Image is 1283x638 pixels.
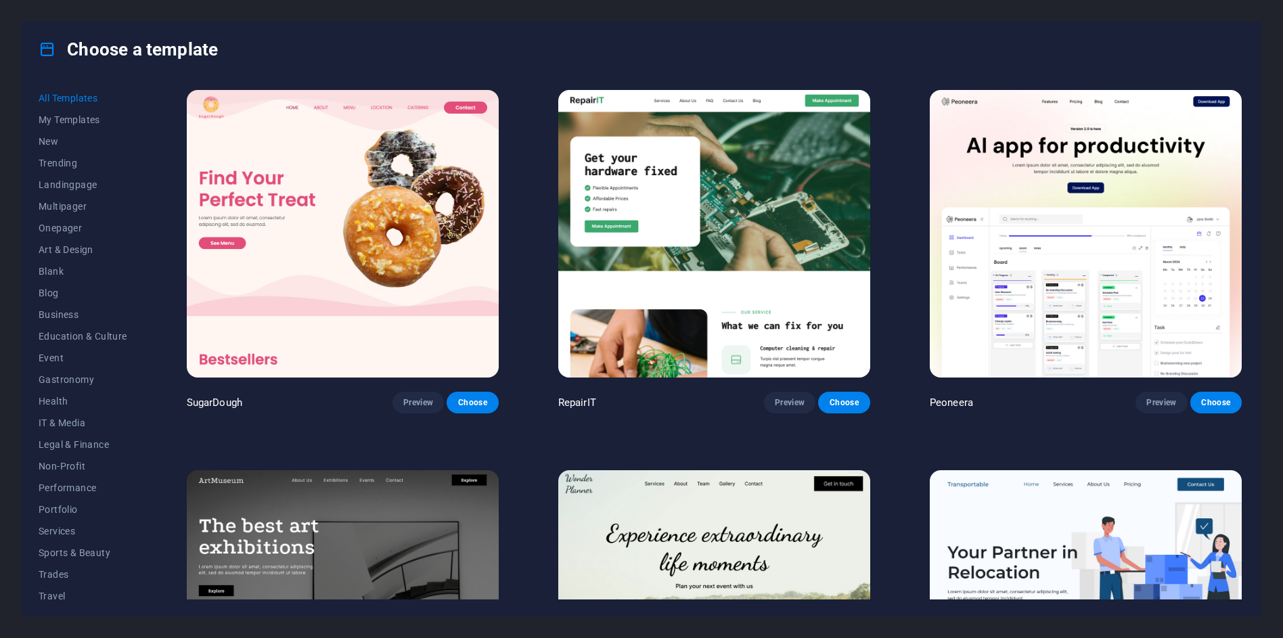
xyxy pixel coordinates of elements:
[39,526,127,537] span: Services
[39,585,127,607] button: Travel
[1146,397,1176,408] span: Preview
[39,196,127,217] button: Multipager
[187,90,499,378] img: SugarDough
[39,412,127,434] button: IT & Media
[39,260,127,282] button: Blank
[39,223,127,233] span: Onepager
[39,93,127,104] span: All Templates
[39,439,127,450] span: Legal & Finance
[39,174,127,196] button: Landingpage
[39,152,127,174] button: Trending
[39,504,127,515] span: Portfolio
[39,369,127,390] button: Gastronomy
[39,87,127,109] button: All Templates
[39,347,127,369] button: Event
[39,434,127,455] button: Legal & Finance
[764,392,815,413] button: Preview
[39,114,127,125] span: My Templates
[39,239,127,260] button: Art & Design
[457,397,487,408] span: Choose
[447,392,498,413] button: Choose
[39,564,127,585] button: Trades
[39,244,127,255] span: Art & Design
[39,520,127,542] button: Services
[392,392,444,413] button: Preview
[39,547,127,558] span: Sports & Beauty
[558,90,870,378] img: RepairIT
[39,499,127,520] button: Portfolio
[39,591,127,601] span: Travel
[39,309,127,320] span: Business
[1201,397,1231,408] span: Choose
[39,461,127,472] span: Non-Profit
[39,109,127,131] button: My Templates
[39,542,127,564] button: Sports & Beauty
[39,201,127,212] span: Multipager
[818,392,870,413] button: Choose
[1135,392,1187,413] button: Preview
[930,396,973,409] p: Peoneera
[39,396,127,407] span: Health
[1190,392,1242,413] button: Choose
[39,325,127,347] button: Education & Culture
[39,374,127,385] span: Gastronomy
[39,266,127,277] span: Blank
[39,217,127,239] button: Onepager
[39,417,127,428] span: IT & Media
[403,397,433,408] span: Preview
[39,131,127,152] button: New
[39,390,127,412] button: Health
[39,179,127,190] span: Landingpage
[187,396,242,409] p: SugarDough
[39,288,127,298] span: Blog
[39,39,218,60] h4: Choose a template
[39,304,127,325] button: Business
[39,477,127,499] button: Performance
[39,331,127,342] span: Education & Culture
[775,397,805,408] span: Preview
[39,282,127,304] button: Blog
[558,396,596,409] p: RepairIT
[39,569,127,580] span: Trades
[39,352,127,363] span: Event
[39,482,127,493] span: Performance
[39,455,127,477] button: Non-Profit
[829,397,859,408] span: Choose
[39,158,127,168] span: Trending
[930,90,1242,378] img: Peoneera
[39,136,127,147] span: New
